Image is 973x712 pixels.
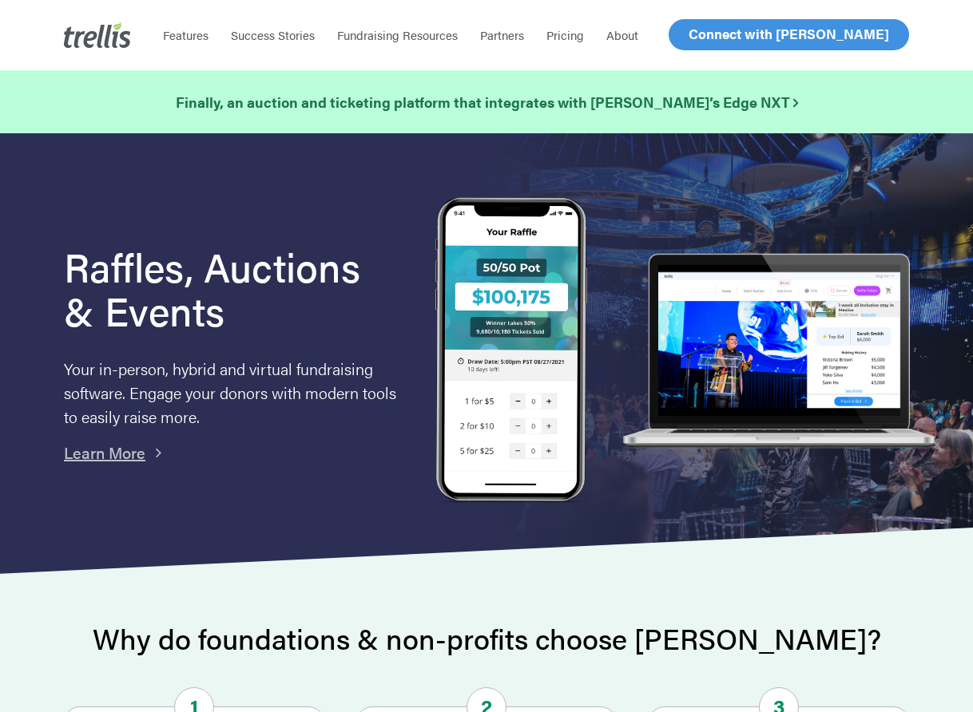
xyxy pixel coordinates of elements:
[163,26,208,43] span: Features
[337,26,458,43] span: Fundraising Resources
[220,27,326,43] a: Success Stories
[469,27,535,43] a: Partners
[669,19,909,50] a: Connect with [PERSON_NAME]
[64,22,131,48] img: Trellis
[176,92,798,112] strong: Finally, an auction and ticketing platform that integrates with [PERSON_NAME]’s Edge NXT
[595,27,649,43] a: About
[64,357,396,429] p: Your in-person, hybrid and virtual fundraising software. Engage your donors with modern tools to ...
[64,623,909,655] h2: Why do foundations & non-profits choose [PERSON_NAME]?
[435,197,587,506] img: Trellis Raffles, Auctions and Event Fundraising
[535,27,595,43] a: Pricing
[606,26,638,43] span: About
[326,27,469,43] a: Fundraising Resources
[480,26,524,43] span: Partners
[64,244,396,332] h1: Raffles, Auctions & Events
[176,91,798,113] a: Finally, an auction and ticketing platform that integrates with [PERSON_NAME]’s Edge NXT
[152,27,220,43] a: Features
[689,24,889,43] span: Connect with [PERSON_NAME]
[616,253,941,449] img: rafflelaptop_mac_optim.png
[546,26,584,43] span: Pricing
[231,26,315,43] span: Success Stories
[64,441,145,464] a: Learn More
